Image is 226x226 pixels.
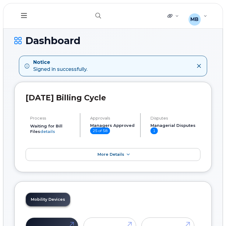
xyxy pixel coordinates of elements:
[26,93,200,102] h2: [DATE] Billing Cycle
[97,152,124,157] span: More Details
[33,59,87,73] div: Signed in successfully.
[33,59,87,66] strong: Notice
[150,127,158,134] span: 1
[30,123,75,134] li: Waiting for Bill Files
[90,123,135,134] h5: Managers Approved
[150,116,200,120] h4: Disputes
[150,123,200,134] h5: Managerial Disputes
[90,116,135,120] h4: Approvals
[26,193,70,206] a: Mobility Devices
[14,35,212,46] h1: Dashboard
[90,127,110,134] span: 25 of 58
[30,116,75,120] h4: Process
[40,129,55,134] a: details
